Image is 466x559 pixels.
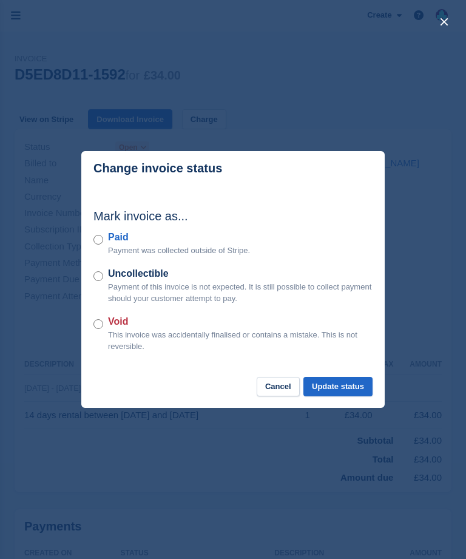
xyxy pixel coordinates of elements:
[303,377,373,397] button: Update status
[108,281,373,305] p: Payment of this invoice is not expected. It is still possible to collect payment should your cust...
[434,12,454,32] button: close
[108,245,250,257] p: Payment was collected outside of Stripe.
[108,230,250,245] label: Paid
[108,266,373,281] label: Uncollectible
[108,314,373,329] label: Void
[108,329,373,353] p: This invoice was accidentally finalised or contains a mistake. This is not reversible.
[257,377,300,397] button: Cancel
[93,207,373,225] h2: Mark invoice as...
[93,161,222,175] p: Change invoice status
